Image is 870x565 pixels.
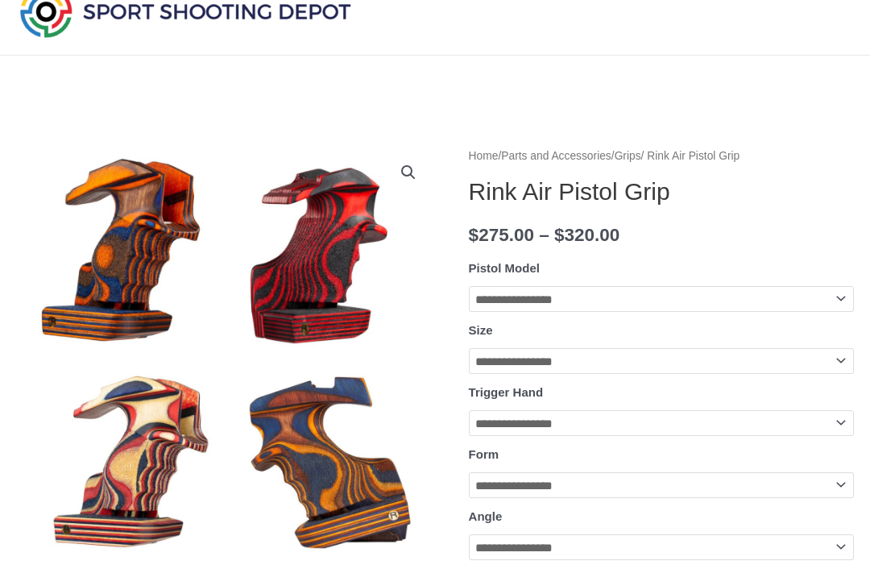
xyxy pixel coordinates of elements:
h1: Rink Air Pistol Grip [469,177,854,206]
a: Grips [615,150,641,162]
bdi: 275.00 [469,225,534,245]
label: Pistol Model [469,261,540,275]
span: $ [554,225,565,245]
a: View full-screen image gallery [394,158,423,187]
label: Form [469,447,499,461]
label: Trigger Hand [469,385,544,399]
span: $ [469,225,479,245]
a: Parts and Accessories [501,150,611,162]
bdi: 320.00 [554,225,619,245]
label: Angle [469,509,503,523]
a: Home [469,150,499,162]
span: – [539,225,549,245]
nav: Breadcrumb [469,146,854,167]
label: Size [469,323,493,337]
